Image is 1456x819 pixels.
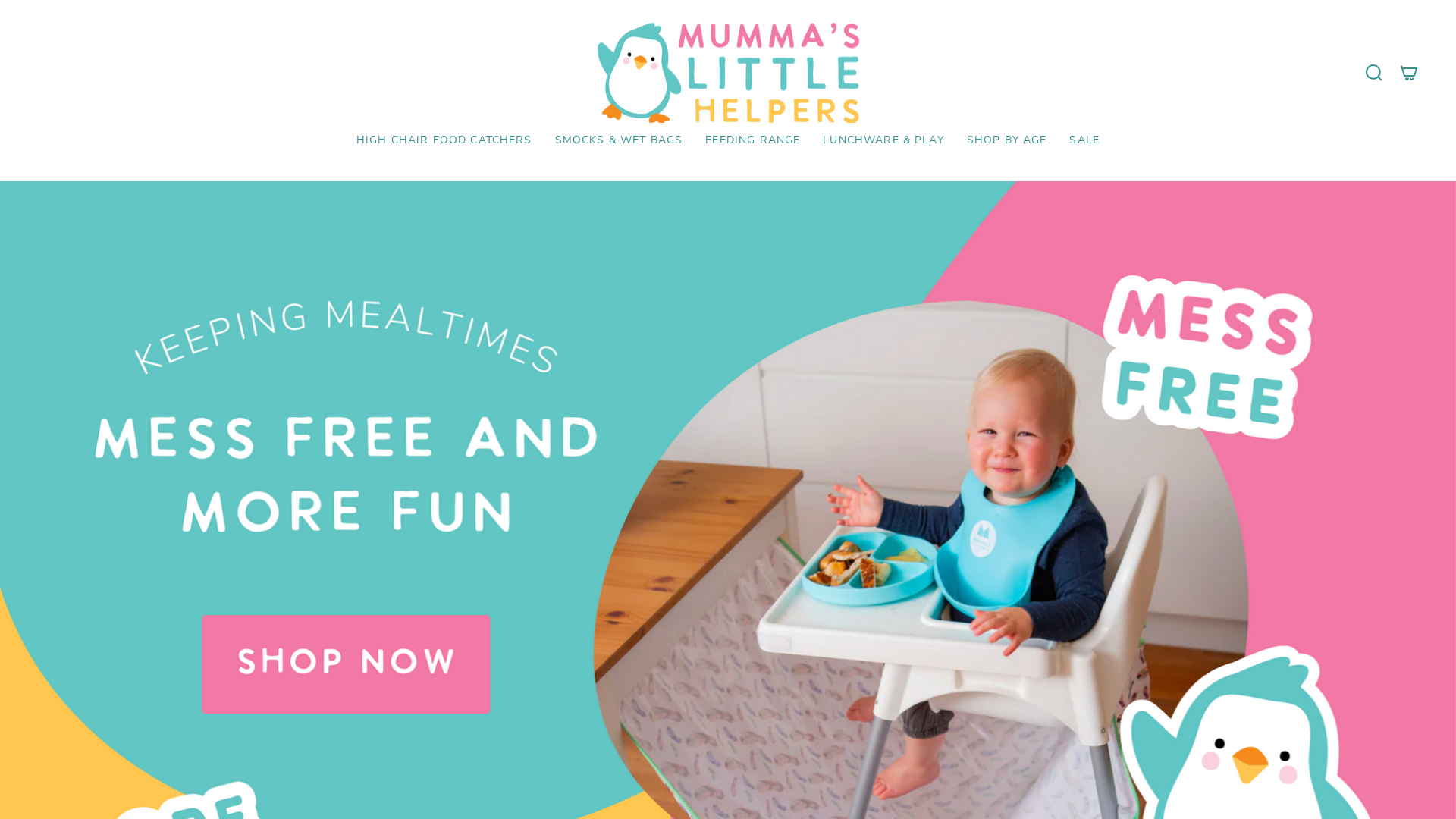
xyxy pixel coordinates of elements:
[955,123,1059,158] a: Shop by Age
[811,123,955,158] a: Lunchware & Play
[356,134,532,147] span: High Chair Food Catchers
[555,134,683,147] span: Smocks & Wet Bags
[598,23,859,123] img: Mumma’s Little Helpers
[345,123,544,158] a: High Chair Food Catchers
[544,123,695,158] a: Smocks & Wet Bags
[694,123,811,158] a: Feeding Range
[705,134,800,147] span: Feeding Range
[1058,123,1111,158] a: SALE
[967,134,1047,147] span: Shop by Age
[823,134,943,147] span: Lunchware & Play
[1069,134,1100,147] span: SALE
